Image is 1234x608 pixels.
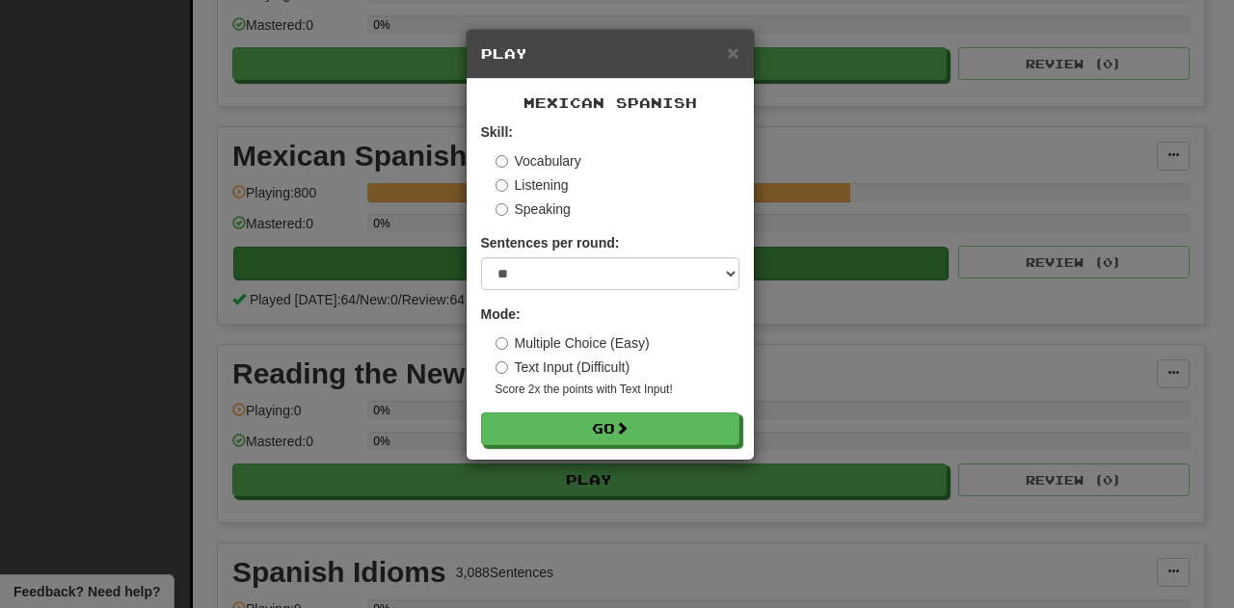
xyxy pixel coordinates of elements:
label: Sentences per round: [481,233,620,252]
small: Score 2x the points with Text Input ! [496,382,739,398]
strong: Skill: [481,124,513,140]
button: Go [481,412,739,445]
label: Text Input (Difficult) [496,357,630,377]
label: Vocabulary [496,151,581,171]
label: Speaking [496,199,571,219]
span: × [727,41,738,64]
input: Multiple Choice (Easy) [496,337,508,350]
input: Text Input (Difficult) [496,361,508,374]
input: Listening [496,179,508,192]
label: Listening [496,175,569,195]
button: Close [727,42,738,63]
input: Vocabulary [496,155,508,168]
span: Mexican Spanish [523,94,697,111]
label: Multiple Choice (Easy) [496,333,650,353]
input: Speaking [496,203,508,216]
strong: Mode: [481,306,521,322]
h5: Play [481,44,739,64]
